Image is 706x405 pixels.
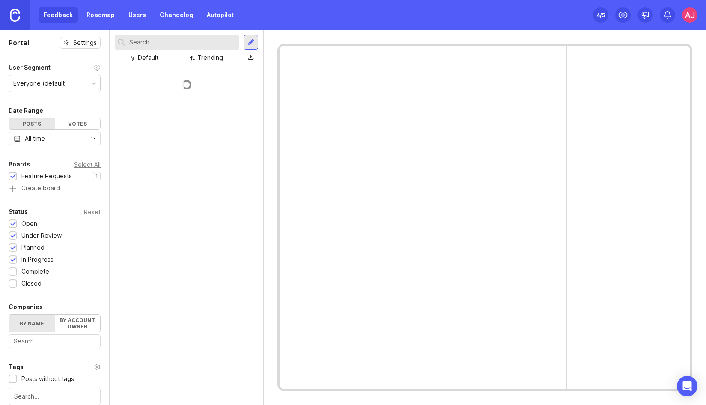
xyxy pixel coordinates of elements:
[21,171,72,181] div: Feature Requests
[197,53,223,62] div: Trending
[593,7,608,23] button: 4/5
[55,315,101,332] label: By account owner
[25,134,45,143] div: All time
[60,37,101,49] button: Settings
[9,185,101,193] a: Create board
[21,243,45,252] div: Planned
[95,173,98,180] p: 1
[14,337,95,346] input: Search...
[21,267,49,276] div: Complete
[123,7,151,23] a: Users
[55,118,101,129] div: Votes
[9,38,29,48] h1: Portal
[9,159,30,169] div: Boards
[202,7,239,23] a: Autopilot
[13,79,67,88] div: Everyone (default)
[9,62,51,73] div: User Segment
[596,9,605,21] div: 4 /5
[155,7,198,23] a: Changelog
[21,231,62,240] div: Under Review
[9,315,55,332] label: By name
[21,374,74,384] div: Posts without tags
[138,53,158,62] div: Default
[129,38,236,47] input: Search...
[73,38,97,47] span: Settings
[21,219,37,228] div: Open
[9,302,43,312] div: Companies
[84,210,101,214] div: Reset
[682,7,697,23] img: AJ Hoke
[9,362,24,372] div: Tags
[86,135,100,142] svg: toggle icon
[14,392,95,401] input: Search...
[21,255,54,264] div: In Progress
[9,207,28,217] div: Status
[9,106,43,116] div: Date Range
[10,9,20,22] img: Canny Home
[677,376,697,396] div: Open Intercom Messenger
[74,162,101,167] div: Select All
[9,118,55,129] div: Posts
[21,279,42,288] div: Closed
[81,7,120,23] a: Roadmap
